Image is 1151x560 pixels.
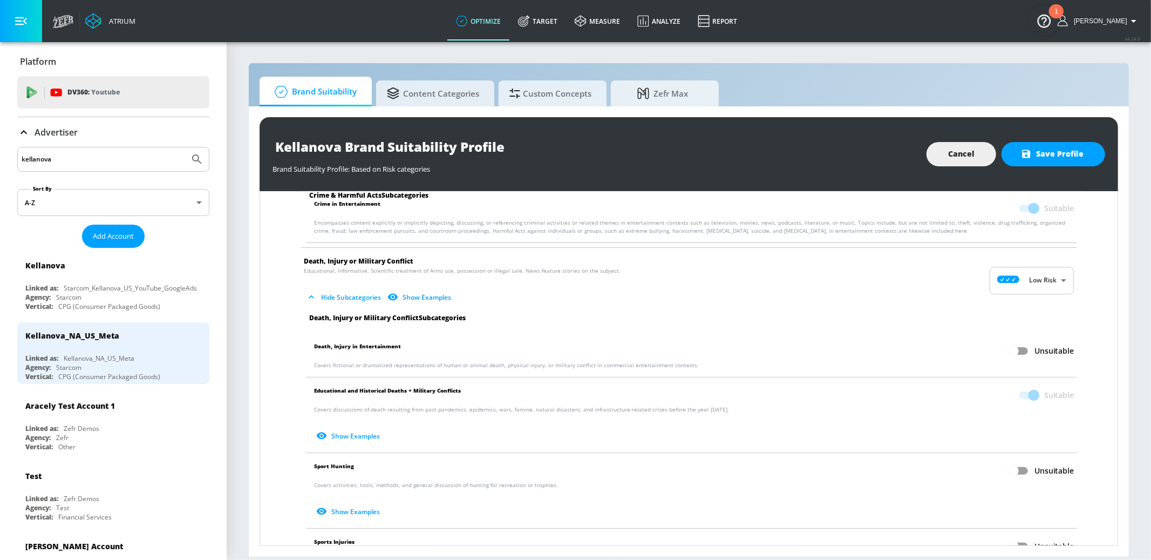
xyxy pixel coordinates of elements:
[1029,5,1059,36] button: Open Resource Center, 1 new notification
[31,185,54,192] label: Sort By
[58,372,160,381] div: CPG (Consumer Packaged Goods)
[82,225,145,248] button: Add Account
[25,442,53,451] div: Vertical:
[314,198,380,219] span: Crime in Entertainment
[314,219,1074,235] p: Encompasses content explicitly or implicitly depicting, discussing, or referencing criminal activ...
[25,471,42,481] div: Test
[301,191,1082,200] div: Crime & Harmful Acts Subcategories
[22,152,185,166] input: Search by name
[91,86,120,98] p: Youtube
[314,461,354,481] span: Sport Hunting
[1070,17,1127,25] span: login as: casey.cohen@zefr.com
[622,80,704,106] span: Zefr Max
[25,433,51,442] div: Agency:
[17,463,209,524] div: TestLinked as:Zefr DemosAgency:TestVertical:Financial Services
[25,260,65,271] div: Kellanova
[301,314,1082,322] div: Death, Injury or Military Conflict Subcategories
[304,267,621,275] span: Educational, Informative, Scientific treatment of Arms use, possession or illegal sale. News feat...
[93,230,134,242] span: Add Account
[1002,142,1105,166] button: Save Profile
[20,56,56,68] p: Platform
[25,494,58,503] div: Linked as:
[1034,541,1074,552] span: Unsuitable
[17,46,209,77] div: Platform
[314,361,1074,369] p: Covers fictional or dramatized representations of human or animal death, physical injury, or mili...
[64,494,99,503] div: Zefr Demos
[509,80,591,106] span: Custom Concepts
[629,2,689,41] a: Analyze
[447,2,509,41] a: optimize
[385,288,455,306] button: Show Examples
[1034,465,1074,476] span: Unsuitable
[67,86,120,98] p: DV360:
[314,385,461,406] span: Educational and Historical Deaths + Military Conflicts
[1034,346,1074,356] span: Unsuitable
[314,341,401,361] span: Death, Injury in Entertainment
[314,536,355,557] span: Sports Injuries
[314,427,384,445] button: Show Examples
[509,2,566,41] a: Target
[17,393,209,454] div: Aracely Test Account 1Linked as:Zefr DemosAgency:ZefrVertical:Other
[85,13,135,29] a: Atrium
[25,503,51,512] div: Agency:
[304,257,413,266] span: Death, Injury or Military Conflict
[273,159,916,174] div: Brand Suitability Profile: Based on Risk categories
[25,284,58,293] div: Linked as:
[1044,203,1074,214] span: Suitable
[56,363,81,372] div: Starcom
[25,302,53,311] div: Vertical:
[25,541,123,551] div: [PERSON_NAME] Account
[1044,390,1074,401] span: Suitable
[304,288,385,306] button: Hide Subcategories
[17,252,209,314] div: KellanovaLinked as:Starcom_Kellanova_US_YouTube_GoogleAdsAgency:StarcomVertical:CPG (Consumer Pac...
[314,503,384,521] button: Show Examples
[25,354,58,363] div: Linked as:
[185,147,209,171] button: Submit Search
[1029,276,1057,286] p: Low Risk
[25,401,115,411] div: Aracely Test Account 1
[314,481,1074,521] p: Covers activities, tools, methods, and general discussion of hunting for recreation or trophies.
[25,512,53,522] div: Vertical:
[58,302,160,311] div: CPG (Consumer Packaged Goods)
[56,503,69,512] div: Test
[17,117,209,147] div: Advertiser
[1054,11,1058,25] div: 1
[387,80,479,106] span: Content Categories
[1125,36,1140,42] span: v 4.24.0
[17,322,209,384] div: Kellanova_NA_US_MetaLinked as:Kellanova_NA_US_MetaAgency:StarcomVertical:CPG (Consumer Packaged G...
[927,142,996,166] button: Cancel
[1023,147,1084,161] span: Save Profile
[56,293,81,302] div: Starcom
[64,354,134,363] div: Kellanova_NA_US_Meta
[25,424,58,433] div: Linked as:
[17,76,209,109] div: DV360: Youtube
[566,2,629,41] a: measure
[948,147,975,161] span: Cancel
[17,189,209,216] div: A-Z
[689,2,746,41] a: Report
[64,284,197,293] div: Starcom_Kellanova_US_YouTube_GoogleAds
[25,293,51,302] div: Agency:
[105,16,135,26] div: Atrium
[56,433,69,442] div: Zefr
[64,424,99,433] div: Zefr Demos
[314,406,1074,445] p: Covers discussions of death resulting from past pandemics, epidemics, wars, famine, natural disas...
[25,372,53,381] div: Vertical:
[58,512,112,522] div: Financial Services
[1058,15,1140,28] button: [PERSON_NAME]
[58,442,76,451] div: Other
[25,330,119,341] div: Kellanova_NA_US_Meta
[35,126,78,138] p: Advertiser
[25,363,51,372] div: Agency:
[270,79,357,105] span: Brand Suitability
